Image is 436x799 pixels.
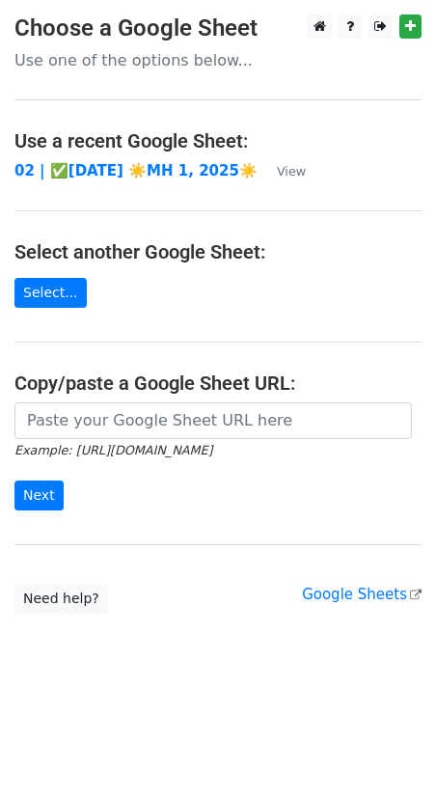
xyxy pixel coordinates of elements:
small: View [277,164,306,179]
a: View [258,162,306,179]
p: Use one of the options below... [14,50,422,70]
h4: Use a recent Google Sheet: [14,129,422,152]
a: Select... [14,278,87,308]
h4: Select another Google Sheet: [14,240,422,263]
a: 02 | ✅[DATE] ☀️MH 1, 2025☀️ [14,162,258,179]
a: Google Sheets [302,586,422,603]
input: Paste your Google Sheet URL here [14,402,412,439]
h4: Copy/paste a Google Sheet URL: [14,372,422,395]
a: Need help? [14,584,108,614]
input: Next [14,481,64,510]
h3: Choose a Google Sheet [14,14,422,42]
small: Example: [URL][DOMAIN_NAME] [14,443,212,457]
